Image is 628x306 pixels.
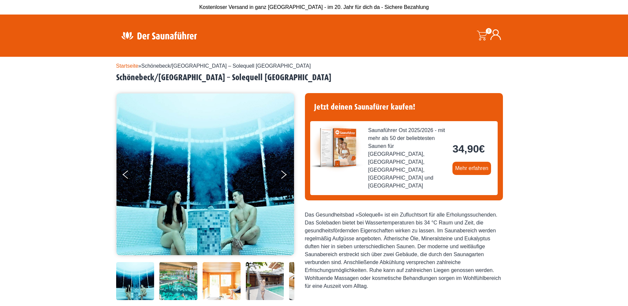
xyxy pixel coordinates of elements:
[310,121,363,174] img: der-saunafuehrer-2025-ost.jpg
[368,126,447,190] span: Saunaführer Ost 2025/2026 - mit mehr als 50 der beliebtesten Saunen für [GEOGRAPHIC_DATA], [GEOGR...
[452,162,491,175] a: Mehr erfahren
[280,168,296,184] button: Next
[452,143,485,155] bdi: 34,90
[116,73,512,83] h2: Schönebeck/[GEOGRAPHIC_DATA] – Solequell [GEOGRAPHIC_DATA]
[116,63,311,69] span: »
[141,63,311,69] span: Schönebeck/[GEOGRAPHIC_DATA] – Solequell [GEOGRAPHIC_DATA]
[305,211,503,290] div: Das Gesundheitsbad »Solequell« ist ein Zufluchtsort für alle Erholungssuchenden. Das Solebaden bi...
[310,98,498,116] h4: Jetzt deinen Saunafürer kaufen!
[486,28,492,34] span: 0
[479,143,485,155] span: €
[199,4,429,10] span: Kostenloser Versand in ganz [GEOGRAPHIC_DATA] - im 20. Jahr für dich da - Sichere Bezahlung
[116,63,139,69] a: Startseite
[123,168,139,184] button: Previous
